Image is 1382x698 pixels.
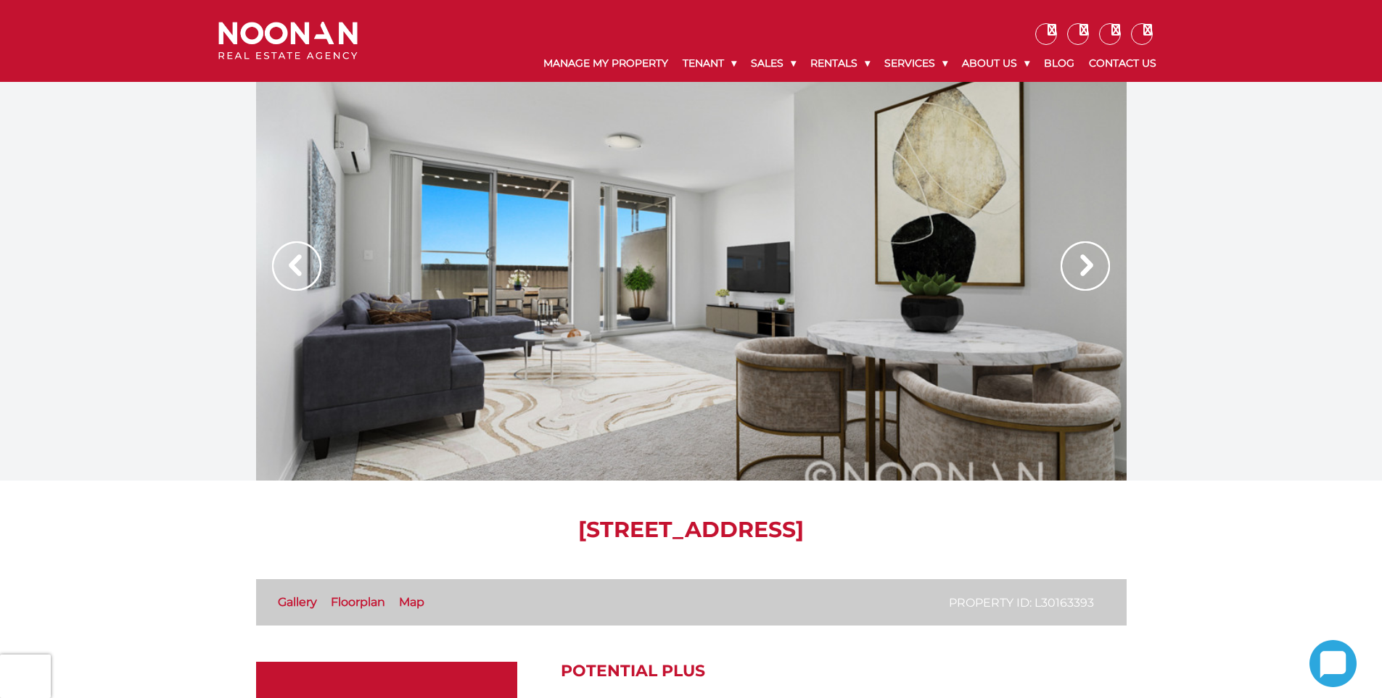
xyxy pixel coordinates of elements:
h1: [STREET_ADDRESS] [256,517,1127,543]
img: Arrow slider [272,241,321,291]
img: Noonan Real Estate Agency [218,22,358,60]
a: Services [877,45,955,82]
a: Rentals [803,45,877,82]
a: Sales [744,45,803,82]
p: Property ID: L30163393 [949,594,1094,612]
a: Blog [1037,45,1082,82]
a: Tenant [675,45,744,82]
a: Map [399,595,424,609]
a: About Us [955,45,1037,82]
a: Manage My Property [536,45,675,82]
a: Contact Us [1082,45,1164,82]
a: Gallery [278,595,317,609]
a: Floorplan [331,595,385,609]
h2: Potential Plus [561,662,1127,681]
img: Arrow slider [1061,241,1110,291]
